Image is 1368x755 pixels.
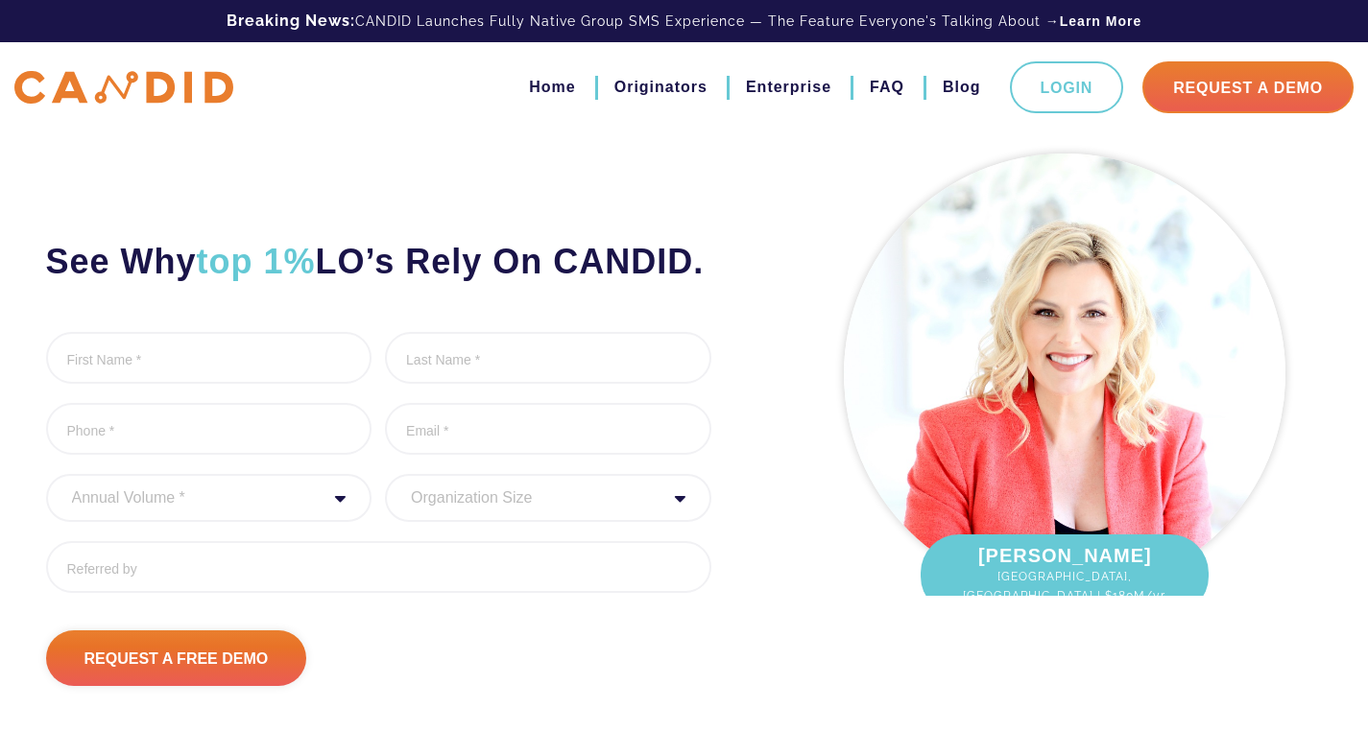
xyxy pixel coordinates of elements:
input: Request A Free Demo [46,630,307,686]
input: Phone * [46,403,372,455]
div: [PERSON_NAME] [921,534,1209,615]
a: Request A Demo [1142,61,1354,113]
a: Learn More [1060,12,1141,31]
span: [GEOGRAPHIC_DATA], [GEOGRAPHIC_DATA] | $180M/yr. [940,567,1189,605]
img: CANDID APP [14,71,233,105]
a: Home [529,71,575,104]
a: Login [1010,61,1124,113]
input: Last Name * [385,332,711,384]
span: top 1% [197,242,316,281]
a: Blog [943,71,981,104]
a: Enterprise [746,71,831,104]
input: Email * [385,403,711,455]
b: Breaking News: [227,12,355,30]
a: Originators [614,71,708,104]
input: Referred by [46,541,711,593]
h2: See Why LO’s Rely On CANDID. [46,240,711,284]
a: FAQ [870,71,904,104]
input: First Name * [46,332,372,384]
